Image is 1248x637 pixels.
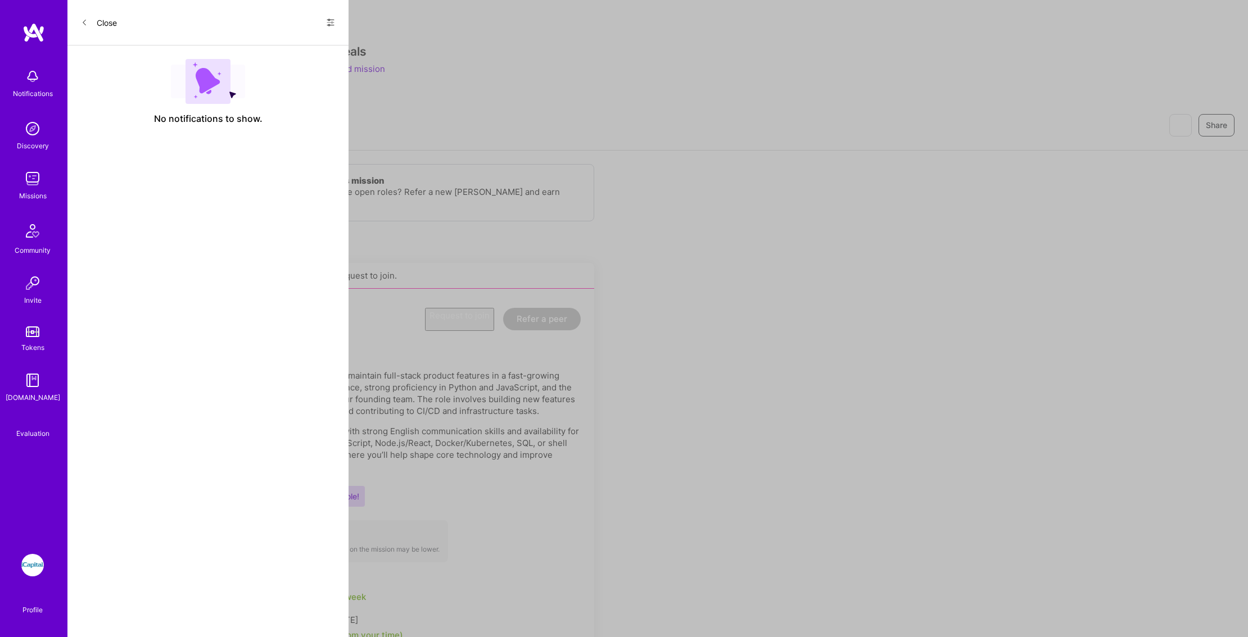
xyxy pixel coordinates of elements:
[21,167,44,190] img: teamwork
[19,190,47,202] div: Missions
[15,244,51,256] div: Community
[13,88,53,99] div: Notifications
[17,140,49,152] div: Discovery
[21,554,44,576] img: iCapital: Build and maintain RESTful API
[22,22,45,43] img: logo
[21,272,44,294] img: Invite
[19,217,46,244] img: Community
[22,604,43,615] div: Profile
[19,592,47,615] a: Profile
[21,65,44,88] img: bell
[24,294,42,306] div: Invite
[154,113,263,125] span: No notifications to show.
[81,13,117,31] button: Close
[19,554,47,576] a: iCapital: Build and maintain RESTful API
[21,117,44,140] img: discovery
[29,419,37,427] i: icon SelectionTeam
[26,326,39,337] img: tokens
[16,427,49,439] div: Evaluation
[6,392,60,403] div: [DOMAIN_NAME]
[171,59,245,104] img: empty
[21,369,44,392] img: guide book
[21,342,44,353] div: Tokens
